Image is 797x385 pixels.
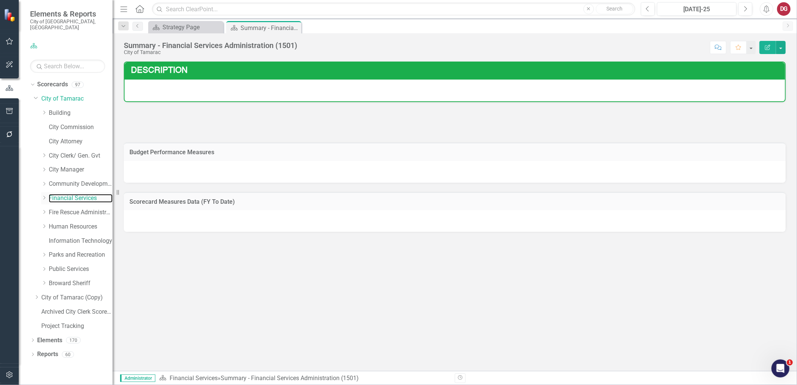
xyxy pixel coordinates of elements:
input: Search Below... [30,60,105,73]
h3: Scorecard Measures Data (FY To Date) [129,199,780,205]
h3: Description [131,66,781,75]
a: Strategy Page [150,23,221,32]
div: [DATE]-25 [660,5,734,14]
div: 60 [62,351,74,358]
a: Information Technology [49,237,113,245]
a: City Clerk/ Gen. Gvt [49,152,113,160]
div: Summary - Financial Services Administration (1501) [241,23,299,33]
a: Financial Services [170,374,218,382]
iframe: Intercom live chat [771,359,789,377]
a: Community Development [49,180,113,188]
a: Building [49,109,113,117]
div: Strategy Page [162,23,221,32]
input: Search ClearPoint... [152,3,635,16]
a: City of Tamarac [41,95,113,103]
a: Fire Rescue Administration [49,208,113,217]
a: Archived City Clerk Scorecard [41,308,113,316]
span: Elements & Reports [30,9,105,18]
button: [DATE]-25 [657,2,737,16]
a: Public Services [49,265,113,274]
a: Elements [37,336,62,345]
div: Summary - Financial Services Administration (1501) [124,41,297,50]
span: 1 [787,359,793,365]
button: DG [777,2,791,16]
a: Scorecards [37,80,68,89]
span: Administrator [120,374,155,382]
div: City of Tamarac [124,50,297,55]
div: 170 [66,337,81,343]
a: City Commission [49,123,113,132]
span: Search [606,6,623,12]
div: Summary - Financial Services Administration (1501) [221,374,359,382]
img: ClearPoint Strategy [4,9,17,22]
a: Human Resources [49,223,113,231]
a: Financial Services [49,194,113,203]
small: City of [GEOGRAPHIC_DATA], [GEOGRAPHIC_DATA] [30,18,105,31]
a: Broward Sheriff [49,279,113,288]
a: Project Tracking [41,322,113,331]
a: City of Tamarac (Copy) [41,293,113,302]
h3: Budget Performance Measures [129,149,780,156]
div: » [159,374,449,383]
a: City Attorney [49,137,113,146]
a: Parks and Recreation [49,251,113,259]
div: 97 [72,81,84,88]
button: Search [596,4,633,14]
a: Reports [37,350,58,359]
a: City Manager [49,165,113,174]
